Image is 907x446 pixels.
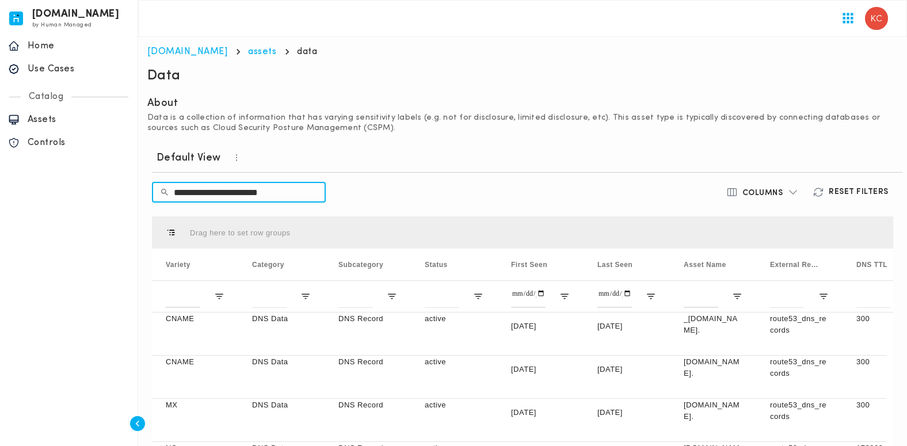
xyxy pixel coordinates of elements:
[684,399,742,422] p: [DOMAIN_NAME].
[425,261,448,269] span: Status
[742,188,783,199] h6: Columns
[298,46,318,58] p: data
[338,261,383,269] span: Subcategory
[684,313,742,336] p: _[DOMAIN_NAME].
[473,291,483,302] button: Open Filter Menu
[497,312,584,355] div: [DATE]
[770,399,829,422] p: route53_dns_records
[166,261,190,269] span: Variety
[166,285,200,308] input: Variety Filter Input
[147,46,898,58] nav: breadcrumb
[584,399,670,441] div: [DATE]
[559,291,570,302] button: Open Filter Menu
[21,91,72,102] p: Catalog
[147,47,228,56] a: [DOMAIN_NAME]
[597,261,632,269] span: Last Seen
[511,261,547,269] span: First Seen
[770,313,829,336] p: route53_dns_records
[166,356,224,368] p: CNAME
[806,182,898,203] button: Reset Filters
[147,113,898,134] p: Data is a collection of information that has varying sensitivity labels (e.g. not for disclosure,...
[252,261,284,269] span: Category
[147,97,178,110] h6: About
[584,312,670,355] div: [DATE]
[865,7,888,30] img: Kristofferson Campilan
[214,291,224,302] button: Open Filter Menu
[338,399,397,411] p: DNS Record
[497,399,584,441] div: [DATE]
[818,291,829,302] button: Open Filter Menu
[584,356,670,398] div: [DATE]
[497,356,584,398] div: [DATE]
[511,285,546,308] input: First Seen Filter Input
[646,291,656,302] button: Open Filter Menu
[425,313,483,325] p: active
[166,313,224,325] p: CNAME
[597,285,632,308] input: Last Seen Filter Input
[190,228,291,237] span: Drag here to set row groups
[28,63,129,75] p: Use Cases
[829,187,889,197] h6: Reset Filters
[856,261,887,269] span: DNS TTL
[32,10,120,18] h6: [DOMAIN_NAME]
[28,114,129,125] p: Assets
[338,313,397,325] p: DNS Record
[860,2,893,35] button: User
[425,399,483,411] p: active
[770,356,829,379] p: route53_dns_records
[252,313,311,325] p: DNS Data
[252,356,311,368] p: DNS Data
[28,137,129,148] p: Controls
[719,182,806,203] button: Columns
[166,399,224,411] p: MX
[190,228,291,237] div: Row Groups
[425,356,483,368] p: active
[252,399,311,411] p: DNS Data
[300,291,311,302] button: Open Filter Menu
[157,151,221,165] h6: Default View
[684,356,742,379] p: [DOMAIN_NAME].
[28,40,129,52] p: Home
[387,291,397,302] button: Open Filter Menu
[338,356,397,368] p: DNS Record
[684,285,718,308] input: Asset Name Filter Input
[732,291,742,302] button: Open Filter Menu
[32,22,92,28] span: by Human Managed
[684,261,726,269] span: Asset Name
[147,67,181,85] h4: Data
[770,261,818,269] span: External References
[9,12,23,25] img: invicta.io
[249,47,277,56] a: assets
